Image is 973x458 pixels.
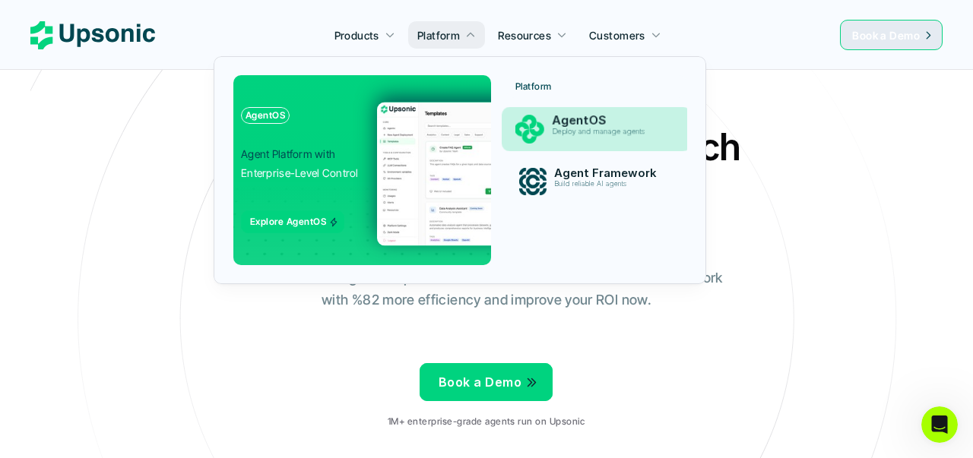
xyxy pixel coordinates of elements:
a: AgentOSDeploy and manage agents [502,107,691,152]
p: Resources [498,27,551,43]
a: Book a Demo [840,20,943,50]
p: AgentOS [552,113,670,128]
p: Build reliable AI agents [554,180,665,188]
p: Agent Framework [554,166,667,180]
a: AgentOSAgent Platform withEnterprise-Level ControlExplore AgentOS [233,75,491,265]
span: Enterprise-Level Control [241,166,359,179]
a: Book a Demo [420,363,553,401]
span: Book a Demo [852,29,920,42]
p: 1M+ enterprise-grade agents run on Upsonic [388,416,585,427]
p: AgentOS [246,110,285,121]
span: Explore AgentOS [250,216,326,227]
p: From onboarding to compliance to settlement to autonomous control. Work with %82 more efficiency ... [239,267,734,311]
a: Products [325,21,404,49]
p: Platform [417,27,460,43]
p: Platform [515,81,552,92]
p: Deploy and manage agents [552,128,668,136]
span: Explore AgentOS [241,210,344,233]
a: Agent FrameworkBuild reliable AI agents [506,160,686,203]
span: Book a Demo [439,374,521,390]
iframe: Intercom live chat [921,406,958,443]
p: Customers [589,27,645,43]
p: Products [334,27,379,43]
span: Agent Platform with [241,147,335,160]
